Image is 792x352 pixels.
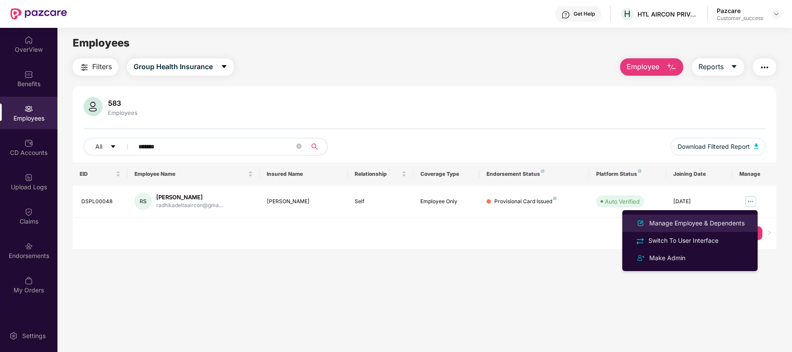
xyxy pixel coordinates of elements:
[110,144,116,151] span: caret-down
[355,171,400,178] span: Relationship
[355,198,407,206] div: Self
[638,10,698,18] div: HTL AIRCON PRIVATE LIMITED
[73,37,130,49] span: Employees
[84,138,137,155] button: Allcaret-down
[762,226,776,240] button: right
[24,173,33,182] img: svg+xml;base64,PHN2ZyBpZD0iVXBsb2FkX0xvZ3MiIGRhdGEtbmFtZT0iVXBsb2FkIExvZ3MiIHhtbG5zPSJodHRwOi8vd3...
[717,15,763,22] div: Customer_success
[678,142,750,151] span: Download Filtered Report
[717,7,763,15] div: Pazcare
[666,162,732,186] th: Joining Date
[106,109,139,116] div: Employees
[635,253,646,263] img: svg+xml;base64,PHN2ZyB4bWxucz0iaHR0cDovL3d3dy53My5vcmcvMjAwMC9zdmciIHdpZHRoPSIyNCIgaGVpZ2h0PSIyNC...
[84,97,103,116] img: svg+xml;base64,PHN2ZyB4bWxucz0iaHR0cDovL3d3dy53My5vcmcvMjAwMC9zdmciIHhtbG5zOnhsaW5rPSJodHRwOi8vd3...
[348,162,414,186] th: Relationship
[541,169,544,173] img: svg+xml;base64,PHN2ZyB4bWxucz0iaHR0cDovL3d3dy53My5vcmcvMjAwMC9zdmciIHdpZHRoPSI4IiBoZWlnaHQ9IjgiIH...
[306,143,323,150] span: search
[127,58,234,76] button: Group Health Insurancecaret-down
[80,171,114,178] span: EID
[671,138,765,155] button: Download Filtered Report
[413,162,480,186] th: Coverage Type
[24,208,33,216] img: svg+xml;base64,PHN2ZyBpZD0iQ2xhaW0iIHhtbG5zPSJodHRwOi8vd3d3LnczLm9yZy8yMDAwL3N2ZyIgd2lkdGg9IjIwIi...
[666,62,677,73] img: svg+xml;base64,PHN2ZyB4bWxucz0iaHR0cDovL3d3dy53My5vcmcvMjAwMC9zdmciIHhtbG5zOnhsaW5rPSJodHRwOi8vd3...
[759,62,770,73] img: svg+xml;base64,PHN2ZyB4bWxucz0iaHR0cDovL3d3dy53My5vcmcvMjAwMC9zdmciIHdpZHRoPSIyNCIgaGVpZ2h0PSIyNC...
[731,63,738,71] span: caret-down
[128,162,259,186] th: Employee Name
[420,198,473,206] div: Employee Only
[73,58,118,76] button: Filters
[24,36,33,44] img: svg+xml;base64,PHN2ZyBpZD0iSG9tZSIgeG1sbnM9Imh0dHA6Ly93d3cudzMub3JnLzIwMDAvc3ZnIiB3aWR0aD0iMjAiIG...
[134,171,246,178] span: Employee Name
[306,138,328,155] button: search
[574,10,595,17] div: Get Help
[635,236,645,246] img: svg+xml;base64,PHN2ZyB4bWxucz0iaHR0cDovL3d3dy53My5vcmcvMjAwMC9zdmciIHdpZHRoPSIyNCIgaGVpZ2h0PSIyNC...
[24,242,33,251] img: svg+xml;base64,PHN2ZyBpZD0iRW5kb3JzZW1lbnRzIiB4bWxucz0iaHR0cDovL3d3dy53My5vcmcvMjAwMC9zdmciIHdpZH...
[596,171,659,178] div: Platform Status
[732,162,776,186] th: Manage
[744,194,758,208] img: manageButton
[296,143,302,151] span: close-circle
[156,193,223,201] div: [PERSON_NAME]
[624,9,631,19] span: H
[648,218,746,228] div: Manage Employee & Dependents
[92,61,112,72] span: Filters
[156,201,223,210] div: radhikadeltaaircon@gma...
[95,142,102,151] span: All
[9,332,18,340] img: svg+xml;base64,PHN2ZyBpZD0iU2V0dGluZy0yMHgyMCIgeG1sbnM9Imh0dHA6Ly93d3cudzMub3JnLzIwMDAvc3ZnIiB3aW...
[24,70,33,79] img: svg+xml;base64,PHN2ZyBpZD0iQmVuZWZpdHMiIHhtbG5zPSJodHRwOi8vd3d3LnczLm9yZy8yMDAwL3N2ZyIgd2lkdGg9Ij...
[773,10,780,17] img: svg+xml;base64,PHN2ZyBpZD0iRHJvcGRvd24tMzJ4MzIiIHhtbG5zPSJodHRwOi8vd3d3LnczLm9yZy8yMDAwL3N2ZyIgd2...
[134,193,152,210] div: RS
[673,198,725,206] div: [DATE]
[692,58,744,76] button: Reportscaret-down
[260,162,348,186] th: Insured Name
[267,198,341,206] div: [PERSON_NAME]
[561,10,570,19] img: svg+xml;base64,PHN2ZyBpZD0iSGVscC0zMngzMiIgeG1sbnM9Imh0dHA6Ly93d3cudzMub3JnLzIwMDAvc3ZnIiB3aWR0aD...
[620,58,683,76] button: Employee
[487,171,583,178] div: Endorsement Status
[81,198,121,206] div: DSPL00048
[106,99,139,107] div: 583
[762,226,776,240] li: Next Page
[296,144,302,149] span: close-circle
[605,197,640,206] div: Auto Verified
[627,61,659,72] span: Employee
[10,8,67,20] img: New Pazcare Logo
[767,230,772,235] span: right
[24,276,33,285] img: svg+xml;base64,PHN2ZyBpZD0iTXlfT3JkZXJzIiBkYXRhLW5hbWU9Ik15IE9yZGVycyIgeG1sbnM9Imh0dHA6Ly93d3cudz...
[698,61,724,72] span: Reports
[648,253,687,263] div: Make Admin
[754,144,758,149] img: svg+xml;base64,PHN2ZyB4bWxucz0iaHR0cDovL3d3dy53My5vcmcvMjAwMC9zdmciIHhtbG5zOnhsaW5rPSJodHRwOi8vd3...
[20,332,48,340] div: Settings
[635,218,646,228] img: svg+xml;base64,PHN2ZyB4bWxucz0iaHR0cDovL3d3dy53My5vcmcvMjAwMC9zdmciIHhtbG5zOnhsaW5rPSJodHRwOi8vd3...
[79,62,90,73] img: svg+xml;base64,PHN2ZyB4bWxucz0iaHR0cDovL3d3dy53My5vcmcvMjAwMC9zdmciIHdpZHRoPSIyNCIgaGVpZ2h0PSIyNC...
[134,61,213,72] span: Group Health Insurance
[73,162,128,186] th: EID
[24,104,33,113] img: svg+xml;base64,PHN2ZyBpZD0iRW1wbG95ZWVzIiB4bWxucz0iaHR0cDovL3d3dy53My5vcmcvMjAwMC9zdmciIHdpZHRoPS...
[647,236,720,245] div: Switch To User Interface
[553,197,557,200] img: svg+xml;base64,PHN2ZyB4bWxucz0iaHR0cDovL3d3dy53My5vcmcvMjAwMC9zdmciIHdpZHRoPSI4IiBoZWlnaHQ9IjgiIH...
[494,198,557,206] div: Provisional Card Issued
[638,169,641,173] img: svg+xml;base64,PHN2ZyB4bWxucz0iaHR0cDovL3d3dy53My5vcmcvMjAwMC9zdmciIHdpZHRoPSI4IiBoZWlnaHQ9IjgiIH...
[24,139,33,148] img: svg+xml;base64,PHN2ZyBpZD0iQ0RfQWNjb3VudHMiIGRhdGEtbmFtZT0iQ0QgQWNjb3VudHMiIHhtbG5zPSJodHRwOi8vd3...
[221,63,228,71] span: caret-down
